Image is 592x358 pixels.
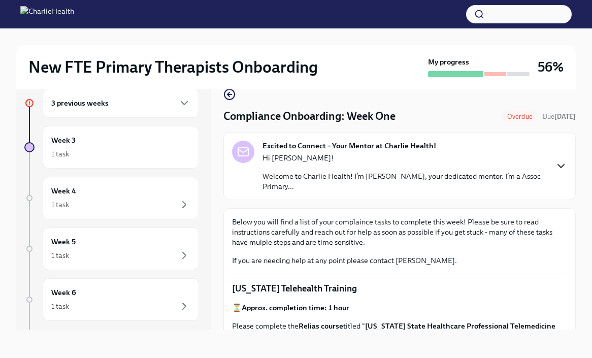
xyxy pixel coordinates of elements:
p: [US_STATE] Telehealth Training [232,282,567,295]
a: Week 31 task [24,126,199,169]
div: 3 previous weeks [43,88,199,118]
p: ⏳ [232,303,567,313]
h6: 3 previous weeks [51,97,109,109]
a: Week 41 task [24,177,199,219]
h6: Week 4 [51,185,76,197]
strong: [US_STATE] State Healthcare Professional Telemedicine Training [232,321,555,341]
strong: Approx. completion time: 1 hour [242,303,349,312]
span: Due [543,113,576,120]
p: Welcome to Charlie Health! I’m [PERSON_NAME], your dedicated mentor. I’m a Assoc Primary... [262,171,547,191]
span: Overdue [501,113,539,120]
strong: Excited to Connect – Your Mentor at Charlie Health! [262,141,436,151]
h6: Week 6 [51,287,76,298]
h2: New FTE Primary Therapists Onboarding [28,57,318,77]
strong: My progress [428,57,469,67]
p: If you are needing help at any point please contact [PERSON_NAME]. [232,255,567,266]
strong: [DATE] [554,113,576,120]
div: 1 task [51,149,69,159]
span: August 24th, 2025 07:00 [543,112,576,121]
a: Week 51 task [24,227,199,270]
h6: Week 3 [51,135,76,146]
img: CharlieHealth [20,6,74,22]
a: Week 61 task [24,278,199,321]
h3: 56% [538,58,564,76]
h4: Compliance Onboarding: Week One [223,109,396,124]
p: Hi [PERSON_NAME]! [262,153,547,163]
h6: Week 5 [51,236,76,247]
div: 1 task [51,200,69,210]
p: Please complete the titled " ." Once completed, follow these instructions to obtain and upload yo... [232,321,567,351]
div: 1 task [51,301,69,311]
div: 1 task [51,250,69,261]
p: Below you will find a list of your complaince tasks to complete this week! Please be sure to read... [232,217,567,247]
strong: Relias course [299,321,343,331]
